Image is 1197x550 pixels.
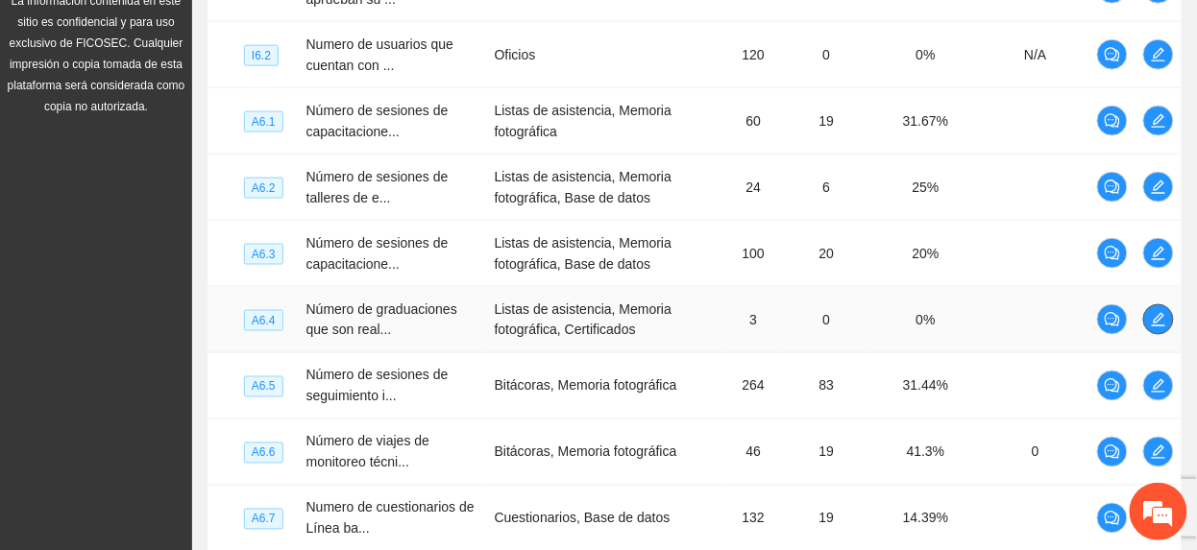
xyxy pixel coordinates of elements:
[783,88,869,155] td: 19
[306,500,475,537] span: Numero de cuestionarios de Línea ba...
[306,36,453,73] span: Numero de usuarios que cuentan con ...
[869,353,982,419] td: 31.44%
[100,98,323,123] div: Chatee con nosotros ahora
[869,22,982,88] td: 0%
[783,419,869,486] td: 19
[869,287,982,353] td: 0%
[1144,444,1173,460] span: edit
[723,22,783,88] td: 120
[487,155,724,221] td: Listas de asistencia, Memoria fotográfica, Base de datos
[244,45,279,66] span: I6.2
[723,88,783,155] td: 60
[244,244,283,265] span: A6.3
[1144,312,1173,327] span: edit
[306,301,457,338] span: Número de graduaciones que son real...
[1144,246,1173,261] span: edit
[244,178,283,199] span: A6.2
[723,155,783,221] td: 24
[1097,39,1128,70] button: comment
[1097,172,1128,203] button: comment
[869,88,982,155] td: 31.67%
[1143,238,1174,269] button: edit
[723,287,783,353] td: 3
[306,235,449,272] span: Número de sesiones de capacitacione...
[982,22,1089,88] td: N/A
[869,155,982,221] td: 25%
[244,310,283,331] span: A6.4
[1097,371,1128,401] button: comment
[111,172,265,366] span: Estamos en línea.
[1143,106,1174,136] button: edit
[487,287,724,353] td: Listas de asistencia, Memoria fotográfica, Certificados
[783,155,869,221] td: 6
[306,103,449,139] span: Número de sesiones de capacitacione...
[1097,238,1128,269] button: comment
[487,22,724,88] td: Oficios
[315,10,361,56] div: Minimizar ventana de chat en vivo
[1144,113,1173,129] span: edit
[723,221,783,287] td: 100
[1144,47,1173,62] span: edit
[306,434,429,470] span: Número de viajes de monitoreo técni...
[1143,39,1174,70] button: edit
[723,353,783,419] td: 264
[982,419,1089,486] td: 0
[1144,179,1173,195] span: edit
[487,88,724,155] td: Listas de asistencia, Memoria fotográfica
[1143,371,1174,401] button: edit
[1097,437,1128,467] button: comment
[1143,437,1174,467] button: edit
[306,368,449,404] span: Número de sesiones de seguimiento i...
[783,353,869,419] td: 83
[783,22,869,88] td: 0
[1143,304,1174,335] button: edit
[487,419,724,486] td: Bitácoras, Memoria fotográfica
[487,221,724,287] td: Listas de asistencia, Memoria fotográfica, Base de datos
[244,442,283,464] span: A6.6
[244,509,283,530] span: A6.7
[723,419,783,486] td: 46
[1143,172,1174,203] button: edit
[244,111,283,132] span: A6.1
[1097,304,1128,335] button: comment
[487,353,724,419] td: Bitácoras, Memoria fotográfica
[1097,503,1128,534] button: comment
[783,221,869,287] td: 20
[1144,378,1173,394] span: edit
[1097,106,1128,136] button: comment
[306,169,449,205] span: Número de sesiones de talleres de e...
[869,419,982,486] td: 41.3%
[244,376,283,397] span: A6.5
[869,221,982,287] td: 20%
[10,355,366,422] textarea: Escriba su mensaje y pulse “Intro”
[783,287,869,353] td: 0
